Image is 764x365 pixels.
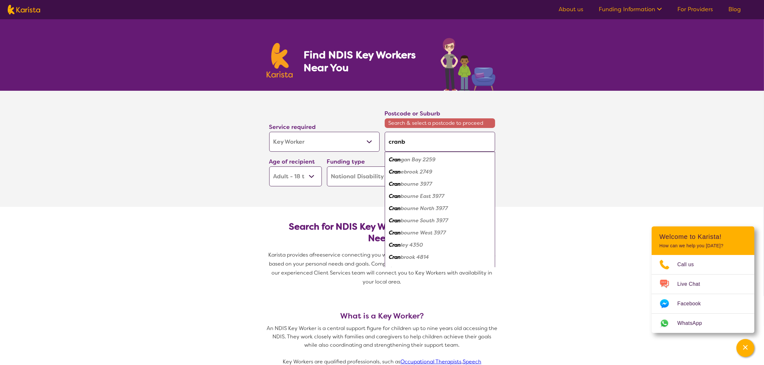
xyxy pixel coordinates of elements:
div: Cranbourne South 3977 [388,215,492,227]
h1: Find NDIS Key Workers Near You [304,48,428,74]
em: bourne East 3977 [401,193,445,199]
span: Search & select a postcode to proceed [385,118,495,128]
label: Age of recipient [269,158,315,166]
span: WhatsApp [677,318,710,328]
label: Funding type [327,158,365,166]
div: Crangan Bay 2259 [388,154,492,166]
label: Service required [269,123,316,131]
span: Facebook [677,299,708,309]
em: Cran [389,266,401,273]
h3: What is a Key Worker? [267,311,498,320]
a: Web link opens in a new tab. [652,314,754,333]
em: ley 4350 [401,242,423,248]
p: An NDIS Key Worker is a central support figure for children up to nine years old accessing the ND... [267,324,498,349]
span: Karista provides a [269,251,313,258]
div: Cranbourne 3977 [388,178,492,190]
em: Cran [389,217,401,224]
span: Live Chat [677,279,708,289]
em: Cran [389,205,401,212]
div: Cranbourne North 3977 [388,202,492,215]
span: service connecting you with Key Workers and other disability services based on your personal need... [269,251,497,285]
div: Cranbourne East 3977 [388,190,492,202]
a: About us [559,5,583,13]
div: Cranebrook 2749 [388,166,492,178]
p: How can we help you [DATE]? [659,243,747,249]
div: Cranley 4350 [388,239,492,251]
em: Cran [389,156,401,163]
a: Blog [728,5,741,13]
em: Cran [389,242,401,248]
a: Occupational Therapists [400,358,461,365]
img: Karista logo [267,43,293,78]
h2: Welcome to Karista! [659,233,747,241]
em: ebrook 2749 [401,168,433,175]
span: free [313,251,323,258]
em: Cran [389,193,401,199]
em: Cran [389,181,401,187]
em: bourne South 3977 [401,217,449,224]
em: bourne West 3977 [401,229,446,236]
h2: Search for NDIS Key Workers by Location & Needs [274,221,490,244]
em: brook 6321 [401,266,428,273]
input: Type [385,132,495,152]
em: bourne North 3977 [401,205,448,212]
a: For Providers [677,5,713,13]
em: Cran [389,229,401,236]
em: bourne 3977 [401,181,433,187]
label: Postcode or Suburb [385,110,441,117]
em: Cran [389,254,401,260]
button: Channel Menu [736,339,754,357]
div: Cranbrook 6321 [388,263,492,276]
a: Funding Information [599,5,662,13]
img: Karista logo [8,5,40,14]
img: key-worker [439,35,498,91]
ul: Choose channel [652,255,754,333]
div: Cranbrook 4814 [388,251,492,263]
em: Cran [389,168,401,175]
em: gan Bay 2259 [401,156,436,163]
div: Channel Menu [652,226,754,333]
div: Cranbourne West 3977 [388,227,492,239]
span: Call us [677,260,702,269]
em: brook 4814 [401,254,429,260]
